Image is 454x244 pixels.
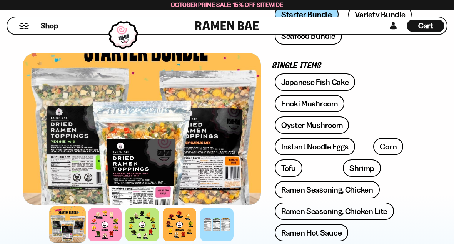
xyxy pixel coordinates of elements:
[19,23,29,29] button: Mobile Menu Trigger
[275,159,302,177] a: Tofu
[343,159,381,177] a: Shrimp
[275,95,344,112] a: Enoki Mushroom
[275,203,394,220] a: Ramen Seasoning, Chicken Lite
[407,17,444,34] div: Cart
[275,73,356,91] a: Japanese Fish Cake
[272,62,419,70] p: Single Items
[275,181,380,198] a: Ramen Seasoning, Chicken
[171,1,283,8] span: October Prime Sale: 15% off Sitewide
[373,138,403,155] a: Corn
[275,116,349,134] a: Oyster Mushroom
[418,21,433,30] span: Cart
[275,138,355,155] a: Instant Noodle Eggs
[41,20,58,32] a: Shop
[275,224,349,241] a: Ramen Hot Sauce
[41,21,58,31] span: Shop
